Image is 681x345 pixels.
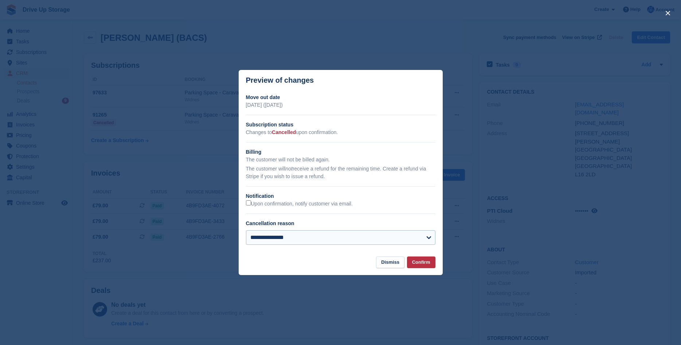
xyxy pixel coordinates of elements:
[246,121,435,129] h2: Subscription status
[246,156,435,164] p: The customer will not be billed again.
[246,148,435,156] h2: Billing
[246,129,435,136] p: Changes to upon confirmation.
[246,165,435,180] p: The customer will receive a refund for the remaining time. Create a refund via Stripe if you wish...
[246,76,314,85] p: Preview of changes
[246,192,435,200] h2: Notification
[246,220,294,226] label: Cancellation reason
[285,166,292,172] em: not
[272,129,296,135] span: Cancelled
[662,7,674,19] button: close
[407,256,435,268] button: Confirm
[246,200,353,207] label: Upon confirmation, notify customer via email.
[246,200,251,205] input: Upon confirmation, notify customer via email.
[246,101,435,109] p: [DATE] ([DATE])
[246,94,435,101] h2: Move out date
[376,256,404,268] button: Dismiss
